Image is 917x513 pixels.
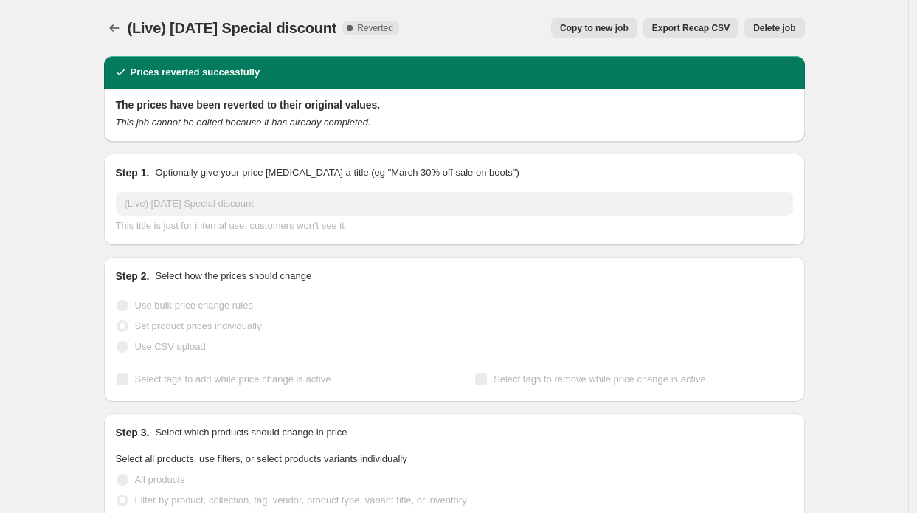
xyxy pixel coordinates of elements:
[744,18,804,38] button: Delete job
[116,269,150,283] h2: Step 2.
[135,373,331,385] span: Select tags to add while price change is active
[643,18,738,38] button: Export Recap CSV
[135,300,253,311] span: Use bulk price change rules
[116,220,345,231] span: This title is just for internal use, customers won't see it
[116,97,793,112] h2: The prices have been reverted to their original values.
[116,165,150,180] h2: Step 1.
[155,165,519,180] p: Optionally give your price [MEDICAL_DATA] a title (eg "March 30% off sale on boots")
[652,22,730,34] span: Export Recap CSV
[131,65,260,80] h2: Prices reverted successfully
[135,320,262,331] span: Set product prices individually
[135,495,467,506] span: Filter by product, collection, tag, vendor, product type, variant title, or inventory
[116,453,407,464] span: Select all products, use filters, or select products variants individually
[135,474,185,485] span: All products
[155,425,347,440] p: Select which products should change in price
[104,18,125,38] button: Price change jobs
[128,20,337,36] span: (Live) [DATE] Special discount
[494,373,706,385] span: Select tags to remove while price change is active
[551,18,637,38] button: Copy to new job
[560,22,629,34] span: Copy to new job
[155,269,311,283] p: Select how the prices should change
[357,22,393,34] span: Reverted
[116,117,371,128] i: This job cannot be edited because it has already completed.
[135,341,206,352] span: Use CSV upload
[116,425,150,440] h2: Step 3.
[116,192,793,216] input: 30% off holiday sale
[753,22,795,34] span: Delete job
